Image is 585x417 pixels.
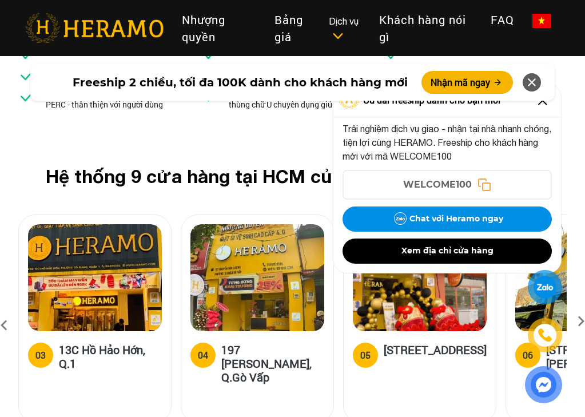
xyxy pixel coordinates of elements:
[343,206,552,232] button: Chat với Heramo ngay
[343,239,552,264] button: Xem địa chỉ cửa hàng
[35,348,46,362] div: 03
[173,6,265,50] a: Nhượng quyền
[332,30,344,42] img: subToggleIcon
[360,348,371,362] div: 05
[370,6,481,50] a: Khách hàng nói gì
[59,343,162,370] h5: 13C Hồ Hảo Hớn, Q.1
[25,13,164,43] img: heramo-logo.png
[28,224,162,331] img: heramo-13c-ho-hao-hon-quan-1
[198,348,208,362] div: 04
[403,178,472,192] span: WELCOME100
[353,224,487,331] img: heramo-179b-duong-3-thang-2-phuong-11-quan-10
[221,343,324,384] h5: 197 [PERSON_NAME], Q.Gò Vấp
[37,165,548,187] h2: Hệ thống 9 cửa hàng tại HCM của [GEOGRAPHIC_DATA]
[73,74,408,91] span: Freeship 2 chiều, tối đa 100K dành cho khách hàng mới
[329,14,371,42] div: Dịch vụ
[481,6,523,33] a: FAQ
[532,14,551,28] img: vn-flag.png
[190,224,324,331] img: heramo-197-nguyen-van-luong
[538,328,552,342] img: phone-icon
[265,6,328,50] a: Bảng giá
[421,71,513,94] button: Nhận mã ngay
[391,210,409,228] img: Zalo
[530,320,560,351] a: phone-icon
[384,343,487,366] h5: [STREET_ADDRESS]
[343,122,552,163] p: Trải nghiệm dịch vụ giao - nhận tại nhà nhanh chóng, tiện lợi cùng HERAMO. Freeship cho khách hàn...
